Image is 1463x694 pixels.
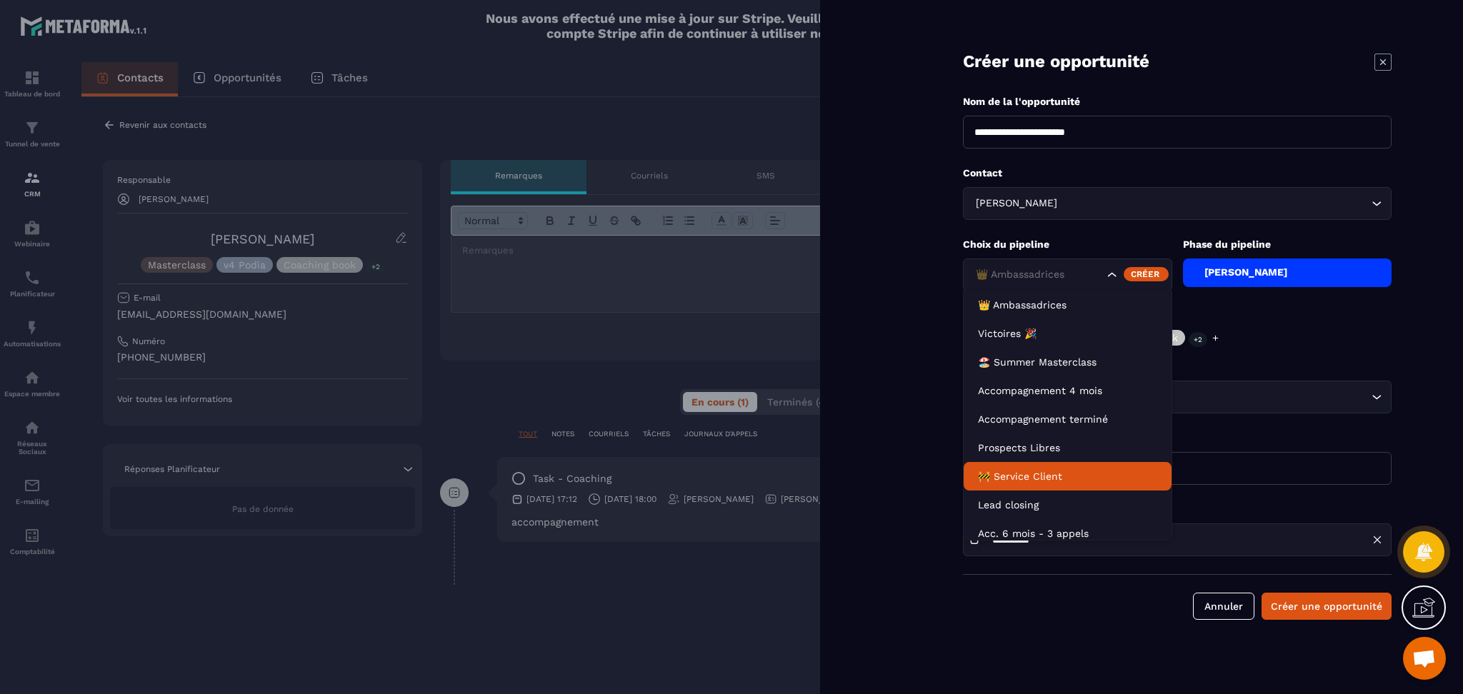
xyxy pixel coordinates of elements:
[978,412,1157,426] p: Accompagnement terminé
[978,355,1157,369] p: 🏖️ Summer Masterclass
[963,238,1172,251] p: Choix du pipeline
[1183,238,1392,251] p: Phase du pipeline
[1262,593,1392,620] button: Créer une opportunité
[963,360,1392,373] p: Produit
[978,469,1157,483] p: 🚧 Service Client
[1124,267,1169,281] div: Créer
[963,95,1392,109] p: Nom de la l'opportunité
[963,50,1149,74] p: Créer une opportunité
[978,383,1157,398] p: Accompagnement 4 mois
[972,267,1104,283] input: Search for option
[1060,196,1368,211] input: Search for option
[1189,332,1207,347] p: +2
[1403,637,1446,680] a: Ouvrir le chat
[963,258,1172,291] div: Search for option
[972,196,1060,211] span: [PERSON_NAME]
[963,381,1392,413] div: Search for option
[978,298,1157,312] p: 👑 Ambassadrices
[963,431,1392,445] p: Montant
[978,441,1157,455] p: Prospects Libres
[978,326,1157,341] p: Victoires 🎉
[978,498,1157,512] p: Lead closing
[963,503,1392,516] p: Date de fermeture
[1193,593,1254,620] button: Annuler
[963,166,1392,180] p: Contact
[963,309,1392,323] p: Choix Étiquette
[963,187,1392,220] div: Search for option
[978,526,1157,540] p: Acc. 6 mois - 3 appels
